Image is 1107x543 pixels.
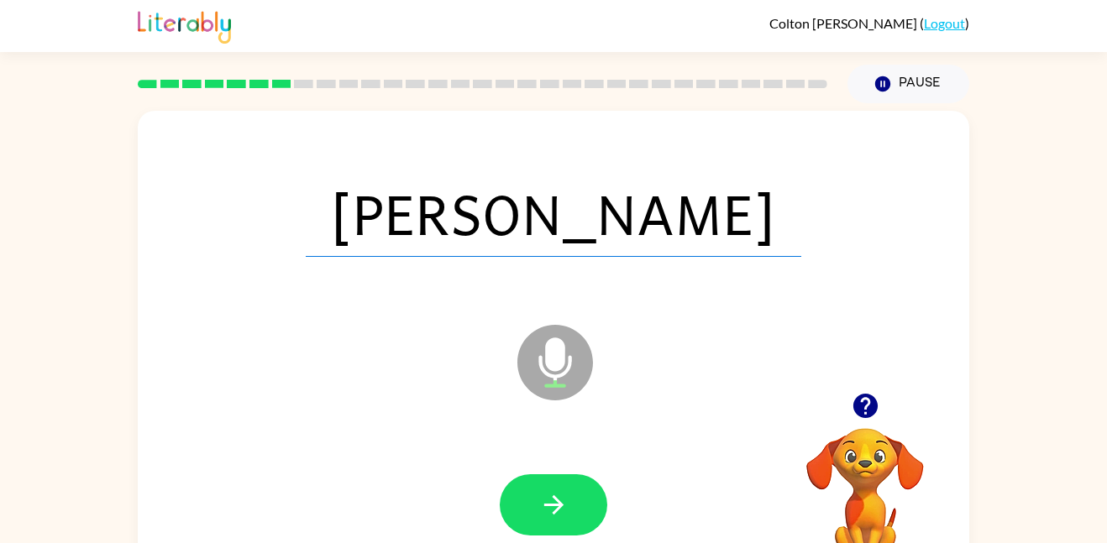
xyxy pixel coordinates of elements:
[769,15,969,31] div: ( )
[847,65,969,103] button: Pause
[769,15,920,31] span: Colton [PERSON_NAME]
[306,170,801,257] span: [PERSON_NAME]
[138,7,231,44] img: Literably
[924,15,965,31] a: Logout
